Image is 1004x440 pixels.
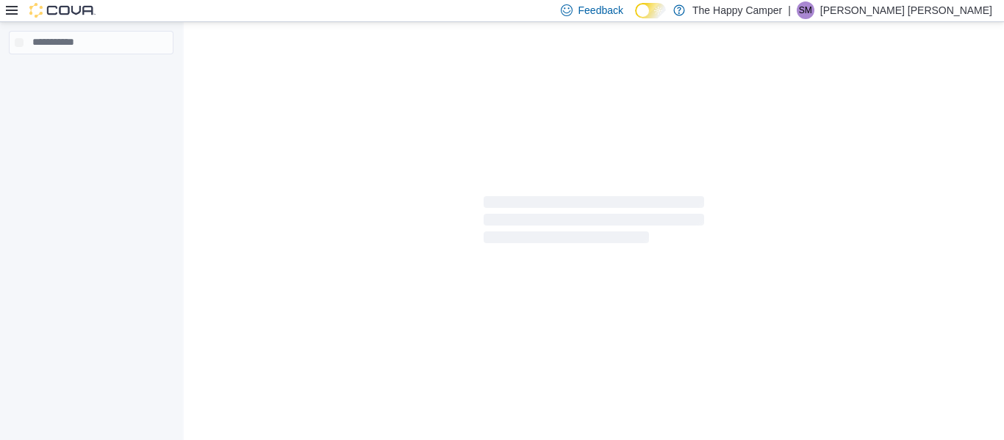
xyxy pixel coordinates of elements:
span: Loading [484,199,704,246]
span: Feedback [578,3,623,18]
div: Sutton Mayes [797,1,814,19]
p: | [788,1,791,19]
p: [PERSON_NAME] [PERSON_NAME] [820,1,992,19]
img: Cova [29,3,96,18]
span: Dark Mode [635,18,636,19]
nav: Complex example [9,57,173,93]
span: SM [799,1,812,19]
p: The Happy Camper [692,1,782,19]
input: Dark Mode [635,3,666,18]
